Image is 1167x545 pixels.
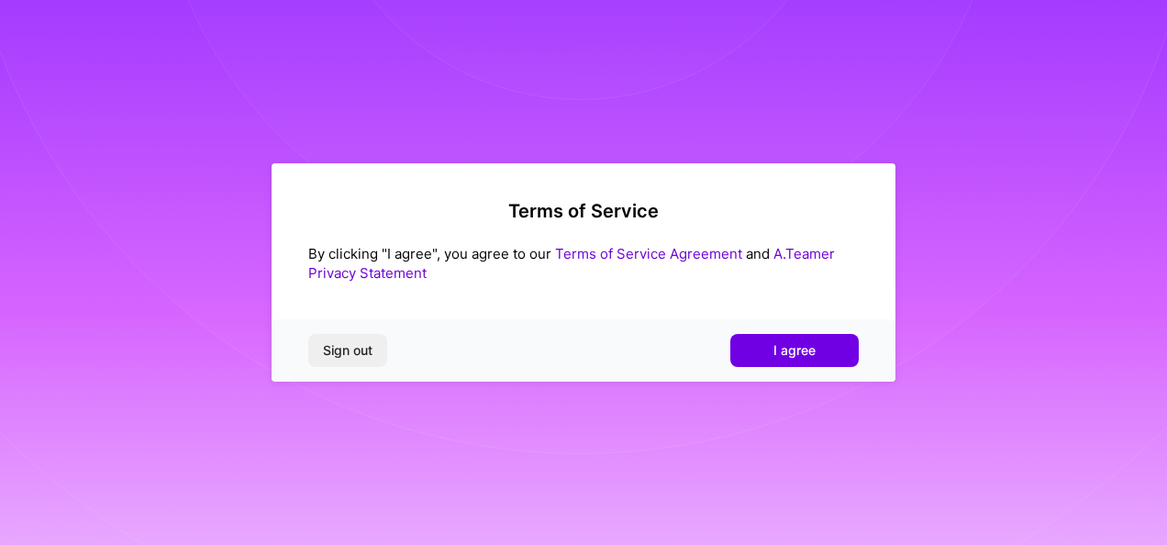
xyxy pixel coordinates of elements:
button: I agree [730,334,859,367]
a: Terms of Service Agreement [555,245,742,262]
span: I agree [773,341,816,360]
div: By clicking "I agree", you agree to our and [308,244,859,283]
h2: Terms of Service [308,200,859,222]
span: Sign out [323,341,372,360]
button: Sign out [308,334,387,367]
